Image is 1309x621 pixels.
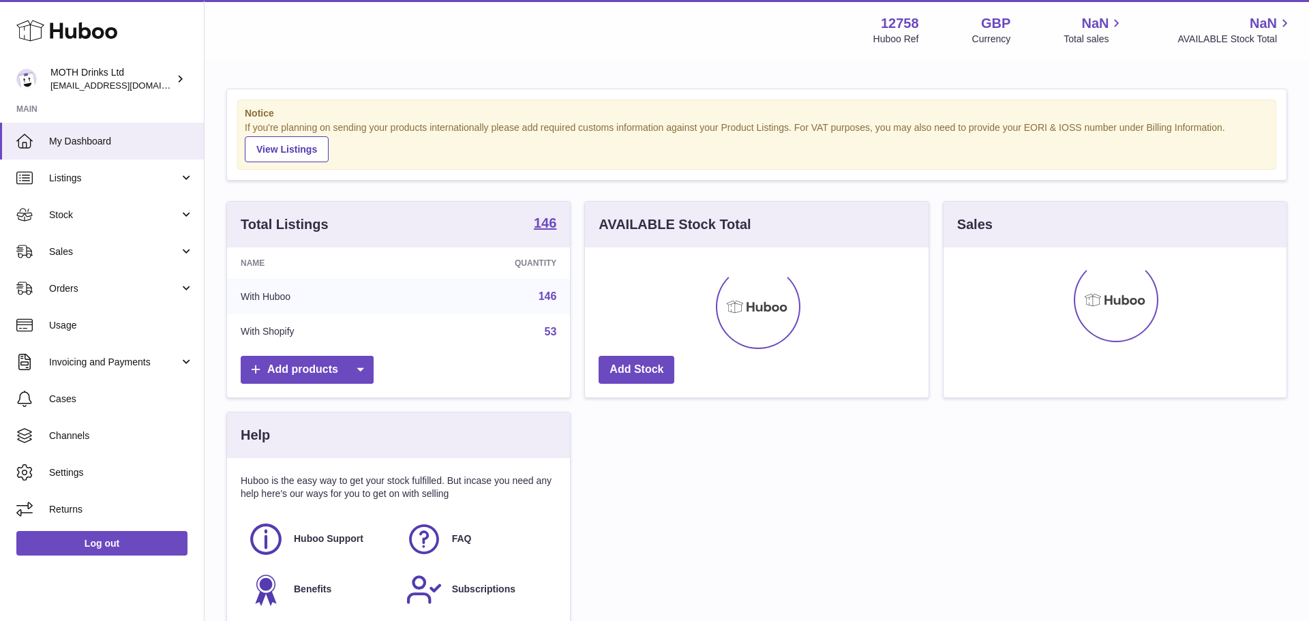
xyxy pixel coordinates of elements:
[1064,14,1124,46] a: NaN Total sales
[412,247,570,279] th: Quantity
[1081,14,1109,33] span: NaN
[241,356,374,384] a: Add products
[245,136,329,162] a: View Listings
[957,215,993,234] h3: Sales
[534,216,556,230] strong: 146
[294,583,331,596] span: Benefits
[227,314,412,350] td: With Shopify
[49,245,179,258] span: Sales
[16,69,37,89] img: internalAdmin-12758@internal.huboo.com
[50,66,173,92] div: MOTH Drinks Ltd
[452,583,515,596] span: Subscriptions
[241,215,329,234] h3: Total Listings
[16,531,187,556] a: Log out
[539,290,557,302] a: 146
[881,14,919,33] strong: 12758
[49,503,194,516] span: Returns
[1177,33,1293,46] span: AVAILABLE Stock Total
[49,393,194,406] span: Cases
[245,121,1269,162] div: If you're planning on sending your products internationally please add required customs informati...
[599,215,751,234] h3: AVAILABLE Stock Total
[227,279,412,314] td: With Huboo
[972,33,1011,46] div: Currency
[49,466,194,479] span: Settings
[49,429,194,442] span: Channels
[1177,14,1293,46] a: NaN AVAILABLE Stock Total
[294,532,363,545] span: Huboo Support
[247,521,392,558] a: Huboo Support
[545,326,557,337] a: 53
[49,172,179,185] span: Listings
[1250,14,1277,33] span: NaN
[406,571,550,608] a: Subscriptions
[247,571,392,608] a: Benefits
[241,426,270,444] h3: Help
[534,216,556,232] a: 146
[599,356,674,384] a: Add Stock
[50,80,200,91] span: [EMAIL_ADDRESS][DOMAIN_NAME]
[49,319,194,332] span: Usage
[452,532,472,545] span: FAQ
[406,521,550,558] a: FAQ
[49,282,179,295] span: Orders
[49,209,179,222] span: Stock
[241,474,556,500] p: Huboo is the easy way to get your stock fulfilled. But incase you need any help here's our ways f...
[981,14,1010,33] strong: GBP
[49,356,179,369] span: Invoicing and Payments
[245,107,1269,120] strong: Notice
[873,33,919,46] div: Huboo Ref
[1064,33,1124,46] span: Total sales
[227,247,412,279] th: Name
[49,135,194,148] span: My Dashboard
